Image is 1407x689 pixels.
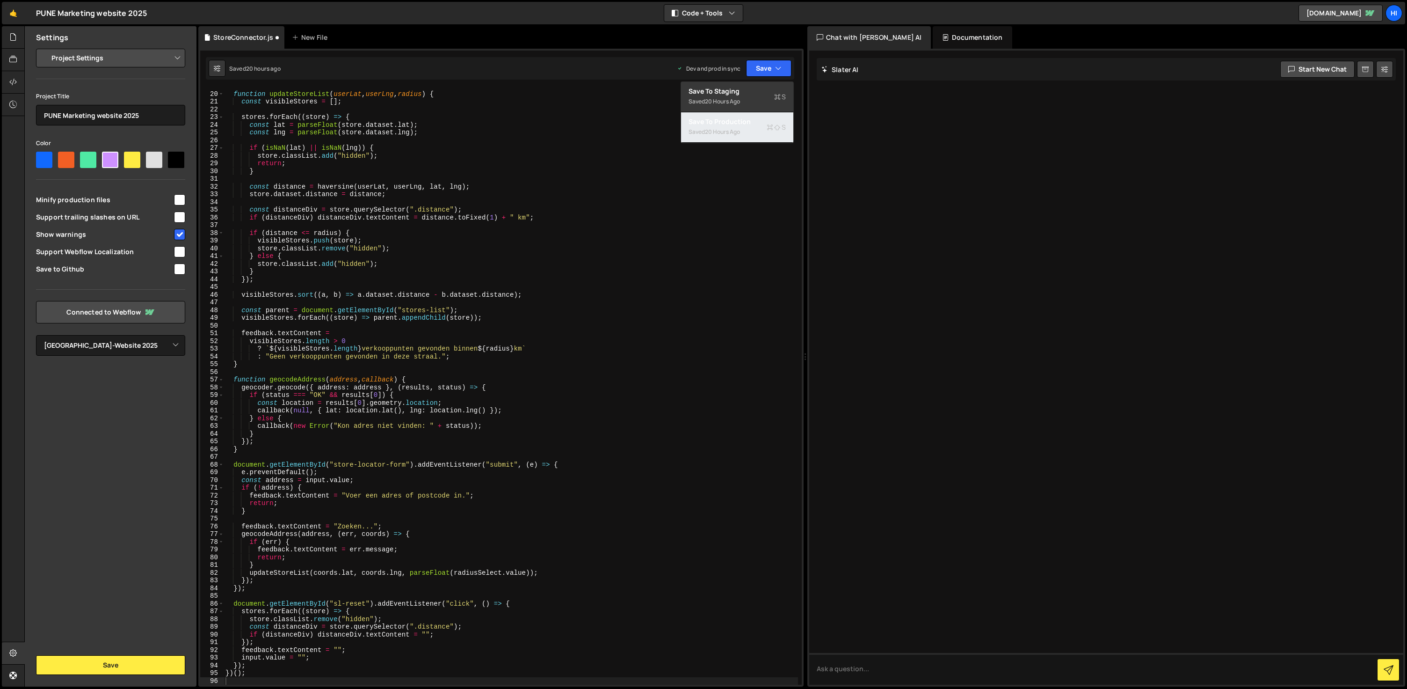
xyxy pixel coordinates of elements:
label: Color [36,139,51,148]
div: 32 [200,183,224,191]
div: 83 [200,577,224,585]
div: 23 [200,113,224,121]
div: 20 hours ago [705,128,740,136]
div: 20 [200,90,224,98]
span: Support trailing slashes on URL [36,213,173,222]
div: 61 [200,407,224,415]
div: 63 [200,422,224,430]
div: 86 [200,600,224,608]
div: 22 [200,106,224,114]
button: Save [36,655,185,675]
div: 21 [200,98,224,106]
div: 26 [200,137,224,145]
div: 30 [200,168,224,176]
div: 27 [200,144,224,152]
div: 64 [200,430,224,438]
div: 90 [200,631,224,639]
div: PUNE Marketing website 2025 [36,7,147,19]
div: 57 [200,376,224,384]
a: Connected to Webflow [36,301,185,323]
div: 50 [200,322,224,330]
div: 58 [200,384,224,392]
button: Save to StagingS Saved20 hours ago [681,82,793,112]
button: Save to ProductionS Saved20 hours ago [681,112,793,143]
div: Documentation [933,26,1012,49]
div: Save to Staging [689,87,786,96]
div: 67 [200,453,224,461]
button: Code + Tools [664,5,743,22]
div: 36 [200,214,224,222]
div: 89 [200,623,224,631]
div: 52 [200,337,224,345]
a: 🤙 [2,2,25,24]
div: 24 [200,121,224,129]
div: 65 [200,438,224,446]
label: Project Title [36,92,69,101]
h2: Slater AI [821,65,859,74]
div: 42 [200,260,224,268]
div: 66 [200,446,224,454]
div: Chat with [PERSON_NAME] AI [807,26,931,49]
div: 77 [200,530,224,538]
h2: Settings [36,32,68,43]
div: 73 [200,499,224,507]
div: Saved [689,96,786,107]
span: Save to Github [36,264,173,274]
a: [DOMAIN_NAME] [1298,5,1383,22]
div: 48 [200,307,224,315]
div: New File [292,33,331,42]
div: 25 [200,129,224,137]
div: 85 [200,592,224,600]
div: 62 [200,415,224,423]
div: 76 [200,523,224,531]
div: 68 [200,461,224,469]
span: S [774,92,786,102]
div: 80 [200,554,224,562]
div: 40 [200,245,224,253]
div: 51 [200,330,224,337]
div: 55 [200,360,224,368]
div: Dev and prod in sync [677,65,740,73]
div: 74 [200,507,224,515]
div: 82 [200,569,224,577]
a: Hi [1385,5,1402,22]
div: 28 [200,152,224,160]
div: 33 [200,191,224,198]
div: 45 [200,283,224,291]
div: 78 [200,538,224,546]
div: 94 [200,662,224,670]
div: 93 [200,654,224,662]
button: Save [746,60,791,77]
span: S [767,123,786,132]
div: 35 [200,206,224,214]
div: 39 [200,237,224,245]
div: 44 [200,276,224,284]
div: 75 [200,515,224,523]
div: Save to Production [689,117,786,126]
div: 47 [200,299,224,307]
div: Saved [229,65,281,73]
div: 88 [200,616,224,623]
div: 70 [200,476,224,484]
div: 87 [200,608,224,616]
div: 53 [200,345,224,353]
div: 43 [200,268,224,276]
div: 56 [200,368,224,376]
div: 54 [200,353,224,361]
div: 96 [200,677,224,685]
div: 59 [200,391,224,399]
div: 95 [200,669,224,677]
div: 91 [200,638,224,646]
input: Project name [36,105,185,125]
span: Show warnings [36,230,173,239]
div: 34 [200,198,224,206]
div: 92 [200,646,224,654]
div: 31 [200,175,224,183]
span: Support Webflow Localization [36,247,173,257]
div: 79 [200,546,224,554]
div: StoreConnector.js [213,33,273,42]
div: 46 [200,291,224,299]
div: 49 [200,314,224,322]
div: 20 hours ago [246,65,281,73]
